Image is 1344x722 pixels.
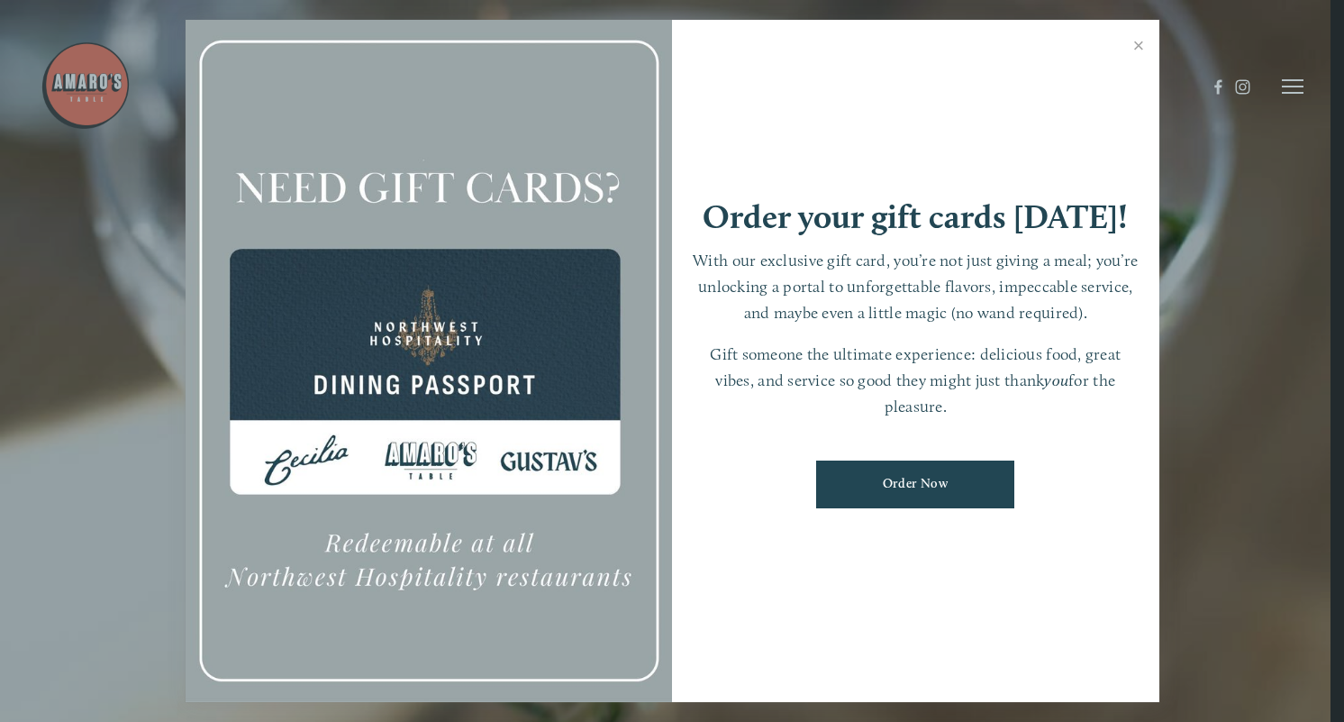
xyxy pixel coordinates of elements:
[1122,23,1157,73] a: Close
[816,461,1014,508] a: Order Now
[690,342,1141,419] p: Gift someone the ultimate experience: delicious food, great vibes, and service so good they might...
[703,200,1128,233] h1: Order your gift cards [DATE]!
[690,248,1141,325] p: With our exclusive gift card, you’re not just giving a meal; you’re unlocking a portal to unforge...
[1044,370,1068,389] em: you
